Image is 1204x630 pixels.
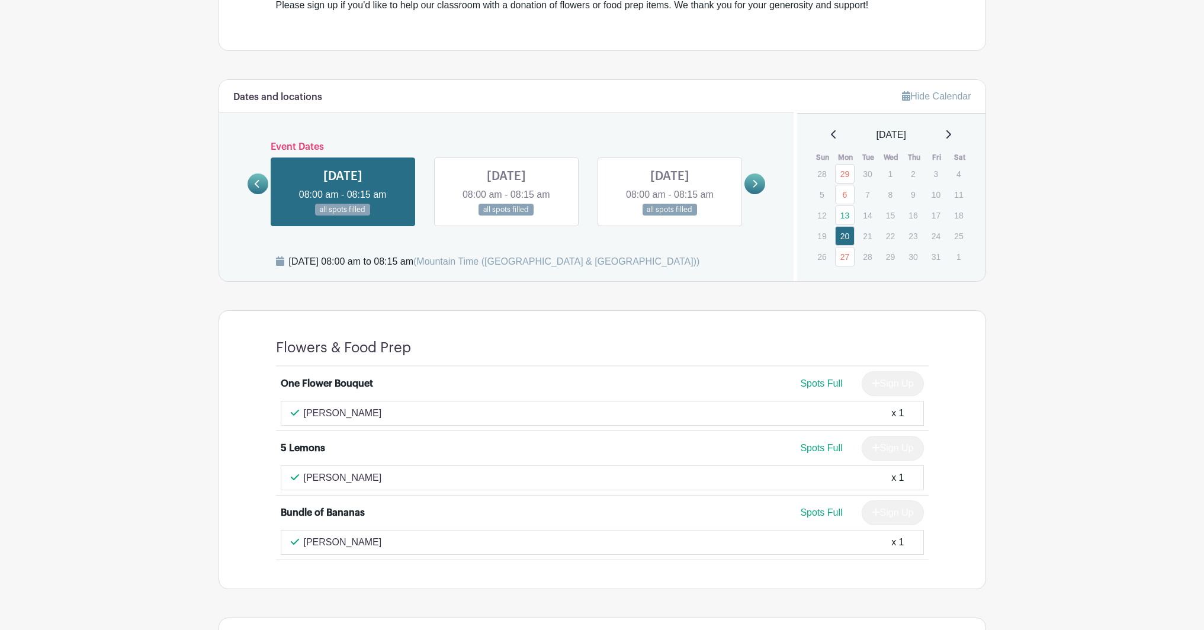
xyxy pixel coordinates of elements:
[926,185,946,204] p: 10
[903,247,923,266] p: 30
[876,128,906,142] span: [DATE]
[858,185,877,204] p: 7
[812,227,831,245] p: 19
[858,206,877,224] p: 14
[276,339,411,356] h4: Flowers & Food Prep
[233,92,322,103] h6: Dates and locations
[926,227,946,245] p: 24
[903,227,923,245] p: 23
[926,247,946,266] p: 31
[891,471,904,485] div: x 1
[304,471,382,485] p: [PERSON_NAME]
[903,152,926,163] th: Thu
[949,227,968,245] p: 25
[811,152,834,163] th: Sun
[835,205,855,225] a: 13
[289,255,700,269] div: [DATE] 08:00 am to 08:15 am
[891,406,904,420] div: x 1
[949,185,968,204] p: 11
[881,206,900,224] p: 15
[949,247,968,266] p: 1
[835,226,855,246] a: 20
[835,247,855,266] a: 27
[891,535,904,549] div: x 1
[800,507,842,517] span: Spots Full
[926,165,946,183] p: 3
[281,377,373,391] div: One Flower Bouquet
[880,152,903,163] th: Wed
[903,185,923,204] p: 9
[800,443,842,453] span: Spots Full
[949,165,968,183] p: 4
[281,441,325,455] div: 5 Lemons
[949,206,968,224] p: 18
[903,165,923,183] p: 2
[858,227,877,245] p: 21
[800,378,842,388] span: Spots Full
[812,206,831,224] p: 12
[413,256,699,266] span: (Mountain Time ([GEOGRAPHIC_DATA] & [GEOGRAPHIC_DATA]))
[812,247,831,266] p: 26
[812,185,831,204] p: 5
[812,165,831,183] p: 28
[835,185,855,204] a: 6
[858,165,877,183] p: 30
[902,91,971,101] a: Hide Calendar
[857,152,880,163] th: Tue
[834,152,858,163] th: Mon
[881,247,900,266] p: 29
[881,185,900,204] p: 8
[858,247,877,266] p: 28
[304,406,382,420] p: [PERSON_NAME]
[281,506,365,520] div: Bundle of Bananas
[948,152,971,163] th: Sat
[926,152,949,163] th: Fri
[903,206,923,224] p: 16
[835,164,855,184] a: 29
[926,206,946,224] p: 17
[304,535,382,549] p: [PERSON_NAME]
[268,142,745,153] h6: Event Dates
[881,165,900,183] p: 1
[881,227,900,245] p: 22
